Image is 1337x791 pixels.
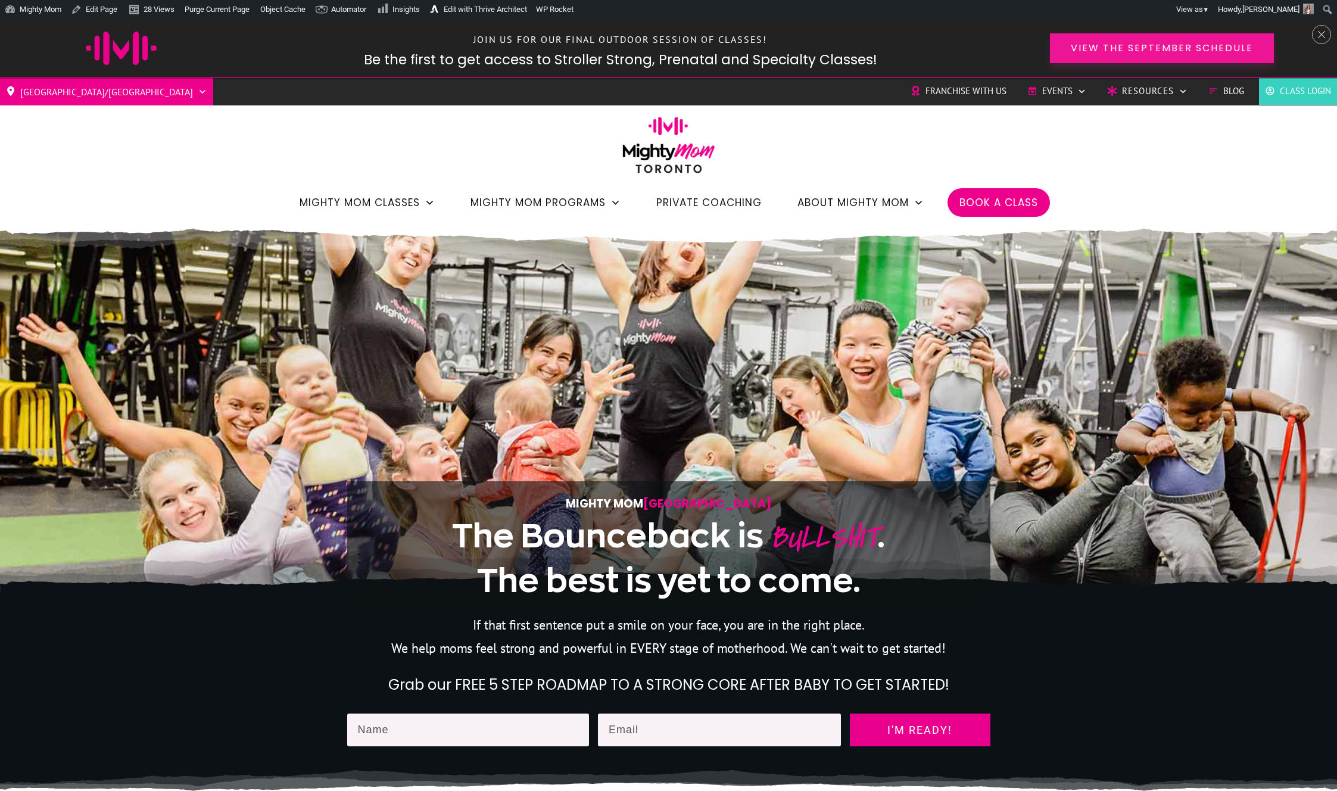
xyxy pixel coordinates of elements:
a: Mighty Mom Programs [470,192,621,213]
img: mighty-mom-ico [86,32,157,65]
a: Book a Class [959,192,1038,213]
span: [PERSON_NAME] [1242,5,1299,14]
span: Insights [392,5,420,14]
h2: Grab our FREE 5 STEP ROADMAP TO A STRONG CORE AFTER BABY TO GET STARTED! [348,675,990,695]
span: [GEOGRAPHIC_DATA]/[GEOGRAPHIC_DATA] [20,82,193,101]
input: Email [598,714,841,747]
a: Private Coaching [656,192,762,213]
span: We help moms feel strong and powerful in EVERY stage of motherhood. We can't wait to get started! [391,640,946,656]
span: Blog [1223,82,1244,100]
input: Name [347,714,590,747]
p: Join us for our final outdoor session of classes! [230,28,1010,51]
span: Mighty Mom Programs [470,192,606,213]
img: mightymom-logo-toronto [616,117,721,182]
span: BULLSHIT [770,515,877,560]
span: View the September Schedule [1071,42,1253,54]
a: View the September Schedule [1050,33,1274,63]
span: If that first sentence put a smile on your face, you are in the right place. [473,616,865,633]
span: Class Login [1280,82,1331,100]
h2: Be the first to get access to Stroller Strong, Prenatal and Specialty Classes! [230,51,1011,69]
a: Events [1027,82,1086,100]
span: ▼ [1203,6,1209,14]
a: [GEOGRAPHIC_DATA]/[GEOGRAPHIC_DATA] [6,82,207,101]
p: Mighty Mom [384,494,954,513]
a: Blog [1208,82,1244,100]
span: About Mighty Mom [797,192,909,213]
span: Franchise with Us [925,82,1006,100]
a: Mighty Mom Classes [300,192,435,213]
a: Franchise with Us [911,82,1006,100]
a: I'm ready! [850,714,990,747]
span: [GEOGRAPHIC_DATA] [643,496,772,512]
h1: . [384,515,954,602]
span: The best is yet to come. [477,562,861,598]
a: Class Login [1265,82,1331,100]
span: Resources [1122,82,1174,100]
span: I'm ready! [861,724,980,736]
a: Resources [1107,82,1188,100]
a: About Mighty Mom [797,192,924,213]
span: The Bounceback is [452,518,763,553]
span: Mighty Mom Classes [300,192,420,213]
span: Events [1042,82,1073,100]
